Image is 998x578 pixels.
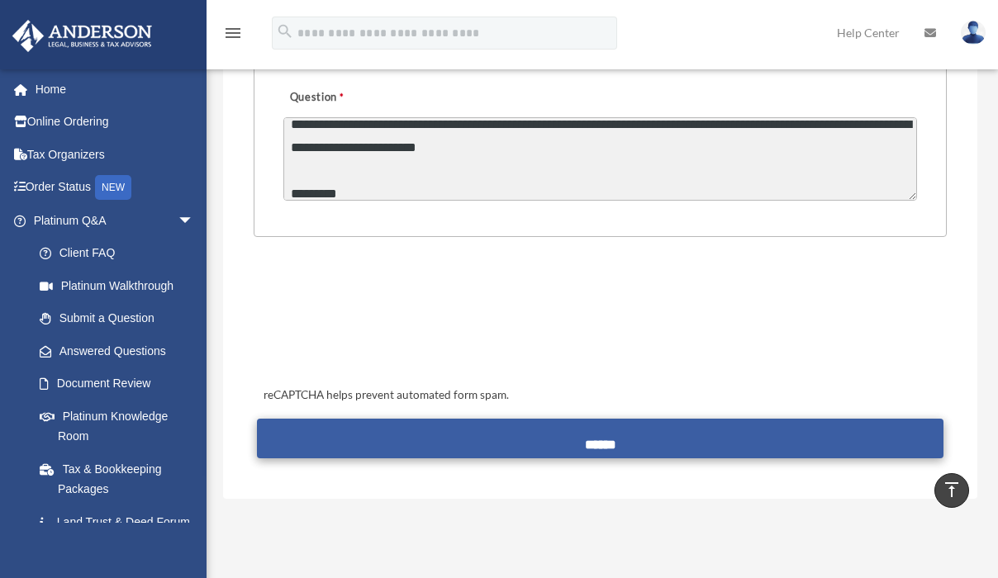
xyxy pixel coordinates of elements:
[259,288,510,353] iframe: reCAPTCHA
[12,73,219,106] a: Home
[276,22,294,40] i: search
[23,400,219,452] a: Platinum Knowledge Room
[934,473,969,508] a: vertical_align_top
[23,237,219,270] a: Client FAQ
[223,29,243,43] a: menu
[23,367,219,400] a: Document Review
[961,21,986,45] img: User Pic
[283,86,411,109] label: Question
[178,204,211,238] span: arrow_drop_down
[257,386,944,405] div: reCAPTCHA helps prevent automated form spam.
[23,269,219,302] a: Platinum Walkthrough
[23,505,219,538] a: Land Trust & Deed Forum
[23,302,211,335] a: Submit a Question
[12,171,219,205] a: Order StatusNEW
[12,106,219,139] a: Online Ordering
[942,480,962,500] i: vertical_align_top
[12,138,219,171] a: Tax Organizers
[223,23,243,43] i: menu
[23,334,219,367] a: Answered Questions
[95,175,131,200] div: NEW
[23,452,219,505] a: Tax & Bookkeeping Packages
[7,20,157,52] img: Anderson Advisors Platinum Portal
[12,204,219,237] a: Platinum Q&Aarrow_drop_down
